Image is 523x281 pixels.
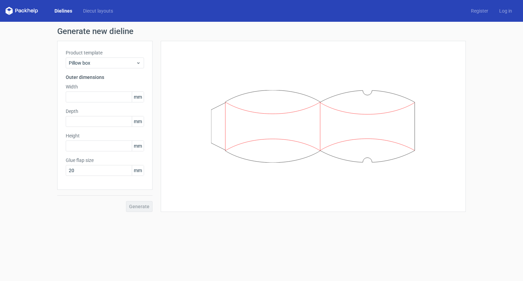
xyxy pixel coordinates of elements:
[132,165,144,176] span: mm
[78,7,118,14] a: Diecut layouts
[69,60,136,66] span: Pillow box
[132,92,144,102] span: mm
[66,132,144,139] label: Height
[66,83,144,90] label: Width
[66,108,144,115] label: Depth
[494,7,518,14] a: Log in
[132,141,144,151] span: mm
[49,7,78,14] a: Dielines
[465,7,494,14] a: Register
[66,157,144,164] label: Glue flap size
[66,49,144,56] label: Product template
[57,27,466,35] h1: Generate new dieline
[132,116,144,127] span: mm
[66,74,144,81] h3: Outer dimensions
